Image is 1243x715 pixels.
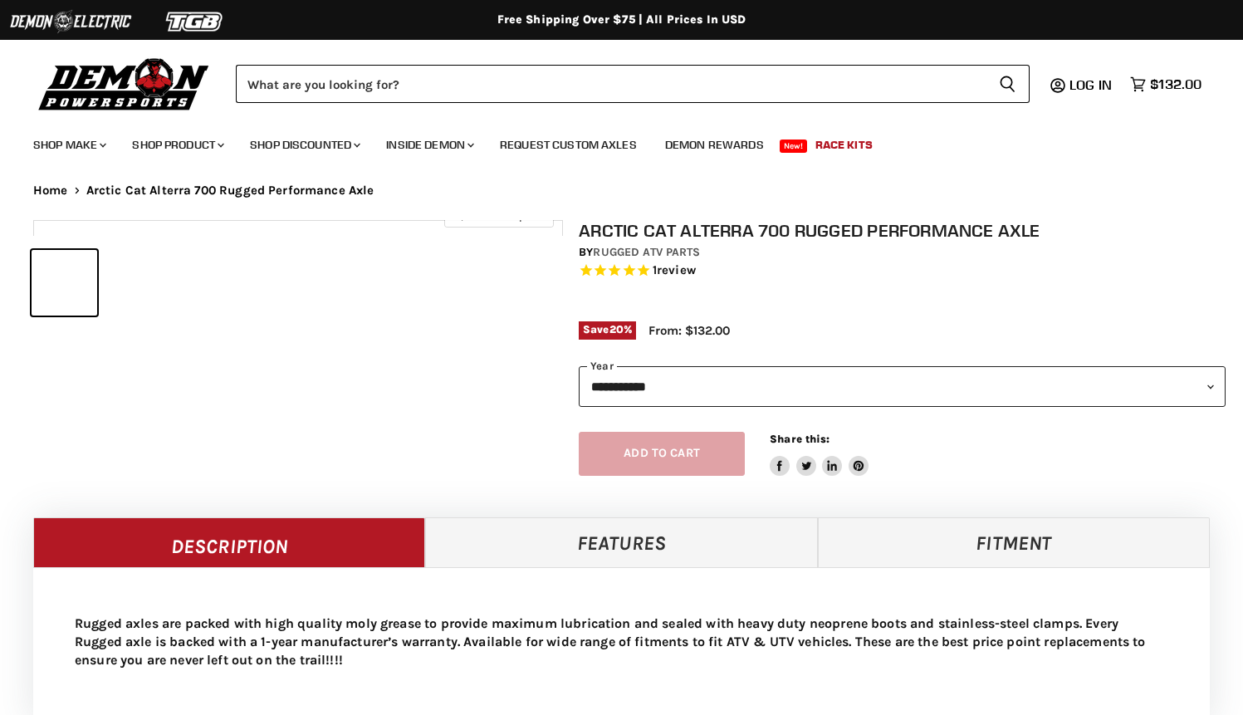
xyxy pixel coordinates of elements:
img: TGB Logo 2 [133,6,257,37]
span: 1 reviews [653,262,696,277]
h1: Arctic Cat Alterra 700 Rugged Performance Axle [579,220,1226,241]
span: Log in [1069,76,1112,93]
a: Shop Make [21,128,116,162]
a: Home [33,184,68,198]
span: From: $132.00 [648,323,730,338]
a: Race Kits [803,128,885,162]
a: Request Custom Axles [487,128,649,162]
a: Features [425,517,817,567]
span: Rated 5.0 out of 5 stars 1 reviews [579,262,1226,280]
a: Rugged ATV Parts [593,245,700,259]
button: IMAGE thumbnail [32,250,97,316]
span: Share this: [770,433,829,445]
ul: Main menu [21,121,1197,162]
span: 20 [609,323,624,335]
input: Search [236,65,986,103]
select: year [579,366,1226,407]
a: Demon Rewards [653,128,776,162]
span: review [657,262,696,277]
span: New! [780,140,808,153]
button: Search [986,65,1030,103]
a: Inside Demon [374,128,484,162]
a: Shop Product [120,128,234,162]
img: Demon Powersports [33,54,215,113]
a: $132.00 [1122,72,1210,96]
a: Log in [1062,77,1122,92]
div: by [579,243,1226,262]
img: Demon Electric Logo 2 [8,6,133,37]
span: Save % [579,321,636,340]
a: Description [33,517,425,567]
p: Rugged axles are packed with high quality moly grease to provide maximum lubrication and sealed w... [75,615,1168,669]
span: $132.00 [1150,76,1201,92]
a: Shop Discounted [237,128,370,162]
aside: Share this: [770,432,869,476]
span: Arctic Cat Alterra 700 Rugged Performance Axle [86,184,374,198]
a: Fitment [818,517,1210,567]
form: Product [236,65,1030,103]
span: Click to expand [453,209,545,222]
